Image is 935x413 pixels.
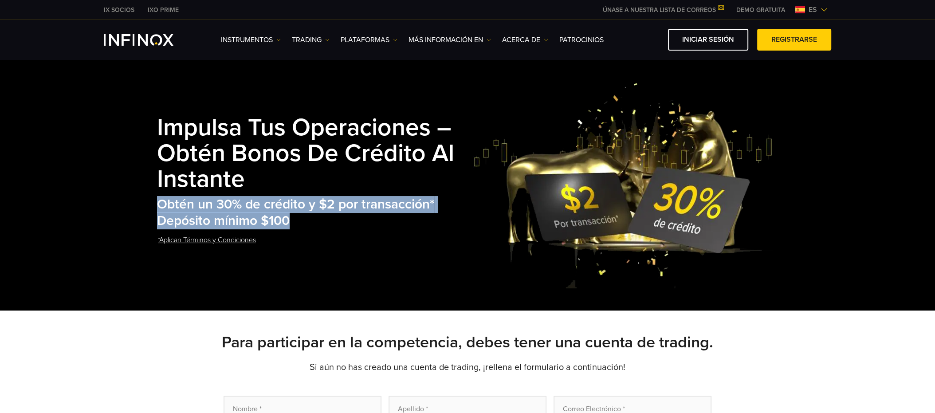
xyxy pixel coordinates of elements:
h2: Obtén un 30% de crédito y $2 por transacción* Depósito mínimo $100 [157,197,473,229]
a: Iniciar sesión [668,29,748,51]
a: Patrocinios [559,35,604,45]
a: INFINOX [141,5,185,15]
a: Instrumentos [221,35,281,45]
a: Más información en [409,35,491,45]
strong: Impulsa tus Operaciones – Obtén Bonos de Crédito al Instante [157,113,454,194]
a: PLATAFORMAS [341,35,397,45]
a: ACERCA DE [502,35,548,45]
a: INFINOX [97,5,141,15]
a: INFINOX Logo [104,34,194,46]
a: Registrarse [757,29,831,51]
strong: Para participar en la competencia, debes tener una cuenta de trading. [222,333,713,352]
span: es [805,4,821,15]
a: INFINOX MENU [730,5,792,15]
a: ÚNASE A NUESTRA LISTA DE CORREOS [596,6,730,14]
a: *Aplican Términos y Condiciones [157,229,257,251]
p: Si aún no has creado una cuenta de trading, ¡rellena el formulario a continuación! [157,361,778,374]
a: TRADING [292,35,330,45]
